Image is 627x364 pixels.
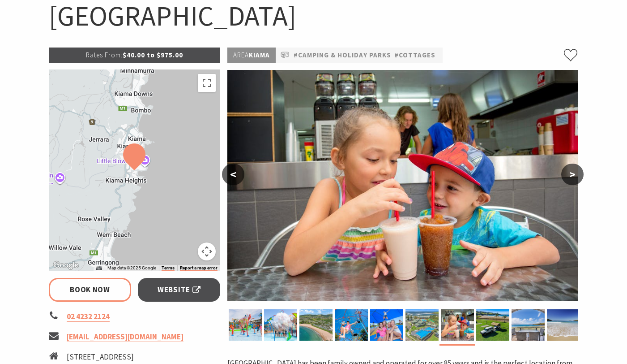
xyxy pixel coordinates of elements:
[67,351,154,363] li: [STREET_ADDRESS]
[370,309,403,341] img: Jumping pillow with a group of friends sitting in the foreground and girl jumping in air behind them
[227,48,276,63] p: Kiama
[198,74,216,92] button: Toggle fullscreen view
[335,309,368,341] img: Kids on Ropeplay
[476,309,509,341] img: Camping sites
[394,50,435,61] a: #Cottages
[441,309,474,341] img: Children having drinks at the cafe
[561,164,584,185] button: >
[162,265,175,271] a: Terms (opens in new tab)
[51,260,81,271] a: Open this area in Google Maps (opens a new window)
[233,51,249,59] span: Area
[229,309,262,341] img: Sunny's Aquaventure Park at BIG4 Easts Beach Kiama Holiday Park
[67,332,183,342] a: [EMAIL_ADDRESS][DOMAIN_NAME]
[67,312,110,322] a: 02 4232 2124
[227,70,578,301] img: Children having drinks at the cafe
[86,51,123,59] span: Rates From:
[547,309,580,341] img: BIG4 Easts Beach Kiama beachfront with water and ocean
[51,260,81,271] img: Google
[198,243,216,260] button: Map camera controls
[222,164,244,185] button: <
[158,284,200,296] span: Website
[96,265,102,271] button: Keyboard shortcuts
[405,309,439,341] img: Aerial view of the resort pool at BIG4 Easts Beach Kiama Holiday Park
[180,265,218,271] a: Report a map error
[49,278,132,302] a: Book Now
[299,309,333,341] img: BIG4 Easts Beach Kiama aerial view
[264,309,297,341] img: Sunny's Aquaventure Park at BIG4 Easts Beach Kiama Holiday Park
[294,50,391,61] a: #Camping & Holiday Parks
[138,278,221,302] a: Website
[107,265,156,270] span: Map data ©2025 Google
[512,309,545,341] img: Beach View Cabins
[49,48,221,63] p: $40.00 to $975.00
